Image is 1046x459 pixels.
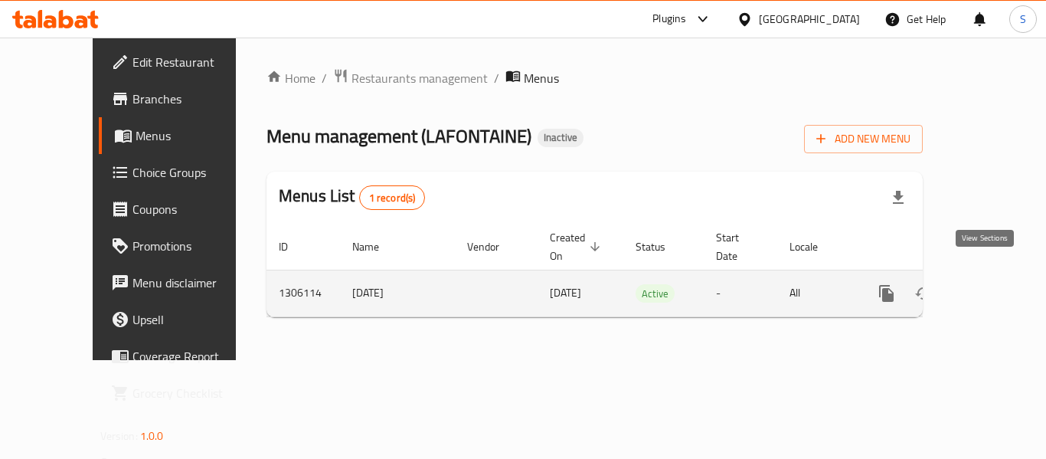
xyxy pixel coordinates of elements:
[636,238,685,256] span: Status
[99,264,267,301] a: Menu disclaimer
[99,301,267,338] a: Upsell
[880,179,917,216] div: Export file
[777,270,856,316] td: All
[266,68,923,88] nav: breadcrumb
[868,275,905,312] button: more
[816,130,910,149] span: Add New Menu
[279,185,425,210] h2: Menus List
[99,375,267,411] a: Grocery Checklist
[99,117,267,154] a: Menus
[99,154,267,191] a: Choice Groups
[140,426,164,446] span: 1.0.0
[99,191,267,228] a: Coupons
[351,69,488,87] span: Restaurants management
[279,238,308,256] span: ID
[266,224,1028,317] table: enhanced table
[550,228,605,265] span: Created On
[789,238,838,256] span: Locale
[333,68,488,88] a: Restaurants management
[1020,11,1026,28] span: S
[132,200,255,218] span: Coupons
[99,338,267,375] a: Coverage Report
[132,53,255,71] span: Edit Restaurant
[360,191,425,205] span: 1 record(s)
[704,270,777,316] td: -
[132,163,255,182] span: Choice Groups
[266,69,315,87] a: Home
[99,80,267,117] a: Branches
[266,270,340,316] td: 1306114
[132,310,255,329] span: Upsell
[359,185,426,210] div: Total records count
[467,238,519,256] span: Vendor
[804,125,923,153] button: Add New Menu
[100,426,138,446] span: Version:
[266,119,531,153] span: Menu management ( LAFONTAINE )
[136,126,255,145] span: Menus
[99,228,267,264] a: Promotions
[494,69,499,87] li: /
[636,285,675,303] span: Active
[759,11,860,28] div: [GEOGRAPHIC_DATA]
[652,10,686,28] div: Plugins
[716,228,759,265] span: Start Date
[99,44,267,80] a: Edit Restaurant
[352,238,399,256] span: Name
[132,347,255,366] span: Coverage Report
[905,275,942,312] button: Change Status
[538,129,583,147] div: Inactive
[340,270,455,316] td: [DATE]
[538,131,583,144] span: Inactive
[322,69,327,87] li: /
[636,284,675,303] div: Active
[132,384,255,402] span: Grocery Checklist
[132,274,255,292] span: Menu disclaimer
[856,224,1028,270] th: Actions
[132,237,255,255] span: Promotions
[550,283,581,303] span: [DATE]
[132,90,255,108] span: Branches
[524,69,559,87] span: Menus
